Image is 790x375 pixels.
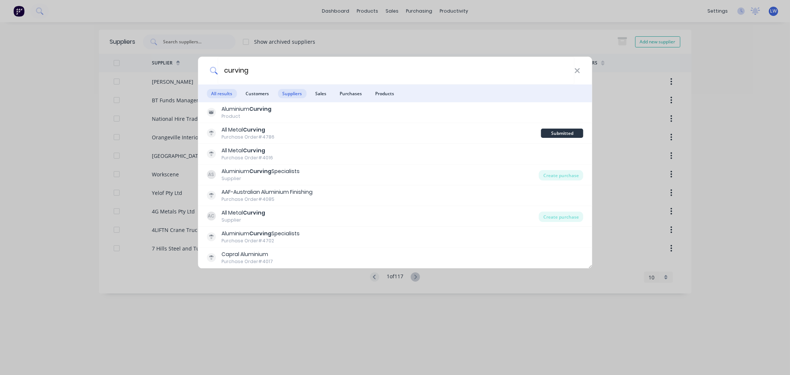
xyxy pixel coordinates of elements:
div: Aluminium Specialists [221,230,300,238]
span: Suppliers [278,89,306,98]
span: Purchases [335,89,366,98]
span: Products [371,89,399,98]
b: Curving [249,105,271,113]
b: Curving [243,126,265,133]
div: AS [207,170,216,179]
div: Create purchase [539,170,583,180]
div: Capral Aluminium [221,250,273,258]
div: Aluminium Specialists [221,167,300,175]
div: Supplier [221,175,300,182]
input: Start typing a customer or supplier name to create a new order... [218,57,574,84]
div: Purchase Order #4085 [221,196,313,203]
div: Billed [541,232,583,242]
span: All results [207,89,237,98]
div: All Metal [221,126,274,134]
div: AC [207,212,216,220]
div: All Metal [221,209,265,217]
div: Create purchase [539,212,583,222]
div: Product [221,113,271,120]
div: All Metal [221,147,273,155]
div: Supplier [221,217,265,223]
div: AAF-Australian Aluminium Finishing [221,188,313,196]
div: Purchase Order #4016 [221,155,273,161]
b: Curving [243,209,265,216]
div: Billed [541,149,583,159]
b: Curving [249,230,271,237]
div: Purchase Order #4702 [221,238,300,244]
div: Purchase Order #4786 [221,134,274,140]
span: Sales [311,89,331,98]
div: Billed [541,191,583,200]
b: Curving [243,147,265,154]
div: Aluminium [221,105,271,113]
b: Curving [249,167,271,175]
div: Billed [541,253,583,262]
div: Purchase Order #4017 [221,258,273,265]
span: Customers [241,89,273,98]
div: Submitted [541,129,583,138]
